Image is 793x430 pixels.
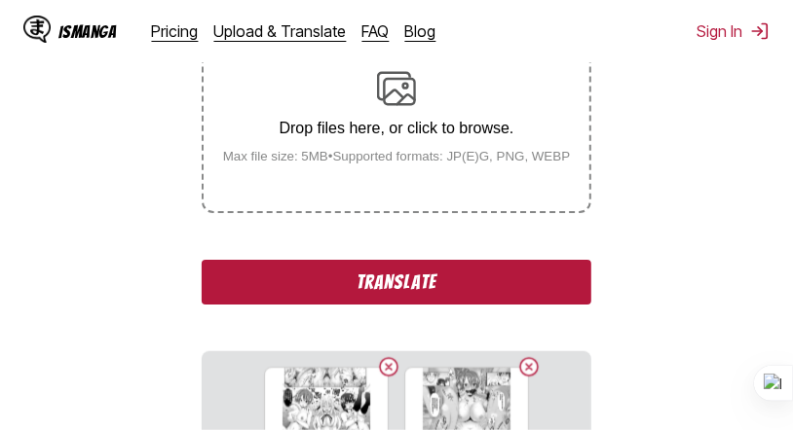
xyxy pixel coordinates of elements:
[517,355,541,378] button: Delete image
[405,21,436,41] a: Blog
[208,149,586,163] small: Max file size: 5MB • Supported formats: JP(E)G, PNG, WEBP
[23,16,51,43] img: IsManga Logo
[362,21,390,41] a: FAQ
[697,21,770,41] button: Sign In
[750,21,770,41] img: Sign out
[152,21,199,41] a: Pricing
[208,120,586,137] p: Drop files here, or click to browse.
[377,355,400,378] button: Delete image
[23,16,152,47] a: IsManga LogoIsManga
[58,22,117,41] div: IsManga
[214,21,347,41] a: Upload & Translate
[202,260,591,305] button: Translate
